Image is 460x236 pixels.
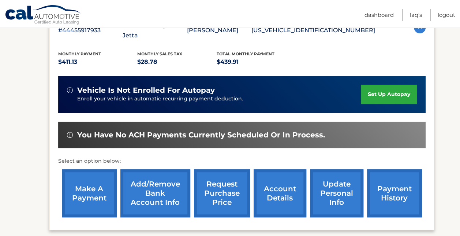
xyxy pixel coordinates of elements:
[364,9,394,21] a: Dashboard
[187,25,251,36] p: [PERSON_NAME]
[62,169,117,217] a: make a payment
[77,95,361,103] p: Enroll your vehicle in automatic recurring payment deduction.
[58,157,426,166] p: Select an option below:
[67,132,73,138] img: alert-white.svg
[120,169,190,217] a: Add/Remove bank account info
[5,5,82,26] a: Cal Automotive
[123,20,187,41] p: 2025 Volkswagen Jetta
[137,57,217,67] p: $28.78
[254,169,306,217] a: account details
[194,169,250,217] a: request purchase price
[361,85,416,104] a: set up autopay
[77,130,325,140] span: You have no ACH payments currently scheduled or in process.
[217,51,274,56] span: Total Monthly Payment
[58,51,101,56] span: Monthly Payment
[217,57,296,67] p: $439.91
[310,169,363,217] a: update personal info
[367,169,422,217] a: payment history
[251,25,375,36] p: [US_VEHICLE_IDENTIFICATION_NUMBER]
[58,57,138,67] p: $411.13
[438,9,455,21] a: Logout
[67,87,73,93] img: alert-white.svg
[58,25,123,36] p: #44455917933
[77,86,215,95] span: vehicle is not enrolled for autopay
[409,9,422,21] a: FAQ's
[137,51,182,56] span: Monthly sales Tax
